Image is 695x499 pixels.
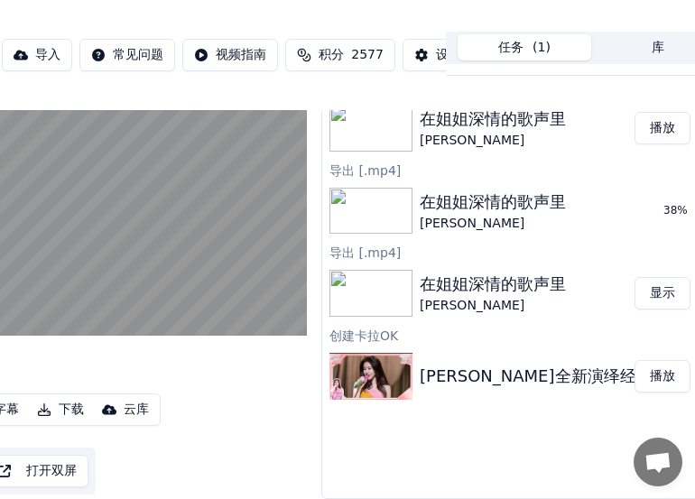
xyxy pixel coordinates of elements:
[420,132,566,150] div: [PERSON_NAME]
[420,106,566,132] div: 在姐姐深情的歌声里
[635,277,690,310] button: 显示
[634,438,682,486] div: 打開聊天
[182,39,278,71] button: 视频指南
[2,39,72,71] button: 导入
[420,215,566,233] div: [PERSON_NAME]
[458,34,591,60] button: 任务
[420,189,566,215] div: 在姐姐深情的歌声里
[635,112,690,144] button: 播放
[533,39,551,57] span: ( 1 )
[663,204,690,218] div: 38 %
[420,272,566,297] div: 在姐姐深情的歌声里
[124,401,149,419] div: 云库
[436,46,461,64] div: 设置
[403,39,473,71] button: 设置
[351,46,384,64] span: 2577
[420,297,566,315] div: [PERSON_NAME]
[635,360,690,393] button: 播放
[79,39,175,71] button: 常见问题
[319,46,344,64] span: 积分
[30,397,91,422] button: 下载
[285,39,395,71] button: 积分2577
